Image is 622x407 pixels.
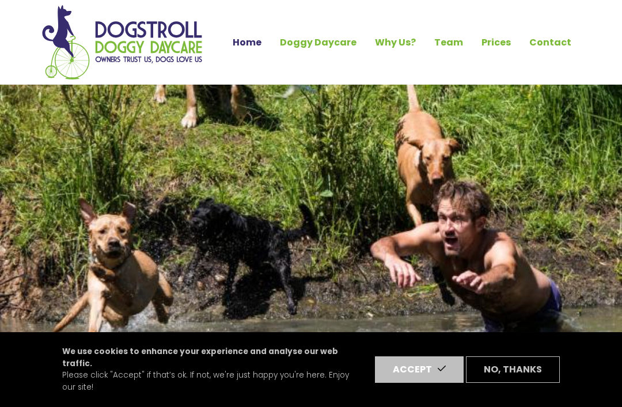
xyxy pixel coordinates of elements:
[62,346,338,368] strong: We use cookies to enhance your experience and analyse our web traffic.
[520,33,581,52] a: Contact
[375,356,464,383] button: Accept
[472,33,520,52] a: Prices
[41,5,203,80] img: Home
[466,356,560,383] button: No, thanks
[271,33,366,52] a: Doggy Daycare
[425,33,472,52] a: Team
[366,33,425,52] a: Why Us?
[223,33,271,52] a: Home
[62,346,361,393] p: Please click "Accept" if that’s ok. If not, we're just happy you're here. Enjoy our site!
